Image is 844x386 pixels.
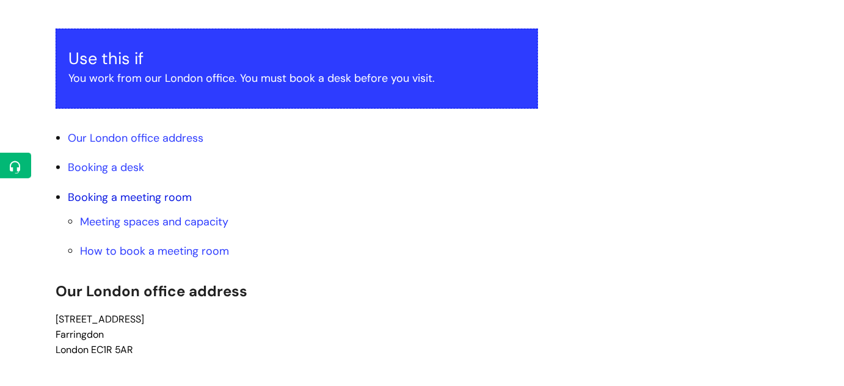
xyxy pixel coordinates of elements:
[68,190,192,205] a: Booking a meeting room
[80,244,229,258] a: How to book a meeting room
[68,49,525,68] h3: Use this if
[80,214,228,229] a: Meeting spaces and capacity
[68,131,203,145] a: Our London office address
[68,160,144,175] a: Booking a desk
[68,68,525,88] p: You work from our London office. You must book a desk before you visit.
[56,282,247,300] span: Our London office address
[56,313,144,356] span: [STREET_ADDRESS] Farringdon London EC1R 5AR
